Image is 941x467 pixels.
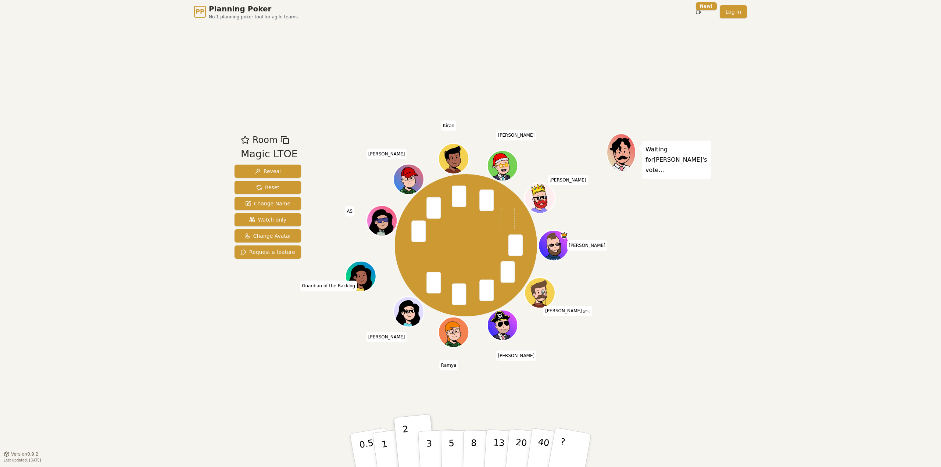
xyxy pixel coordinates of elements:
[645,144,707,175] p: Waiting for [PERSON_NAME] 's vote...
[543,306,592,316] span: Click to change your name
[235,245,301,259] button: Request a feature
[548,175,588,185] span: Click to change your name
[255,168,281,175] span: Reveal
[696,2,717,10] div: New!
[439,360,458,370] span: Click to change your name
[560,231,568,239] span: Blake is the host
[244,232,291,240] span: Change Avatar
[235,213,301,226] button: Watch only
[241,133,250,147] button: Add as favourite
[235,229,301,243] button: Change Avatar
[209,4,298,14] span: Planning Poker
[496,350,537,360] span: Click to change your name
[720,5,747,18] a: Log in
[345,206,354,216] span: Click to change your name
[496,130,537,140] span: Click to change your name
[4,458,41,462] span: Last updated: [DATE]
[525,278,554,307] button: Click to change your avatar
[366,148,407,159] span: Click to change your name
[567,240,607,251] span: Click to change your name
[245,200,290,207] span: Change Name
[402,424,412,464] p: 2
[240,248,295,256] span: Request a feature
[256,184,279,191] span: Reset
[692,5,705,18] button: New!
[209,14,298,20] span: No.1 planning poker tool for agile teams
[249,216,287,223] span: Watch only
[241,147,298,162] div: Magic LTOE
[194,4,298,20] a: PPPlanning PokerNo.1 planning poker tool for agile teams
[235,197,301,210] button: Change Name
[441,120,456,130] span: Click to change your name
[300,280,357,291] span: Click to change your name
[235,165,301,178] button: Reveal
[11,451,39,457] span: Version 0.9.2
[4,451,39,457] button: Version0.9.2
[582,310,591,313] span: (you)
[253,133,278,147] span: Room
[235,181,301,194] button: Reset
[366,332,407,342] span: Click to change your name
[196,7,204,16] span: PP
